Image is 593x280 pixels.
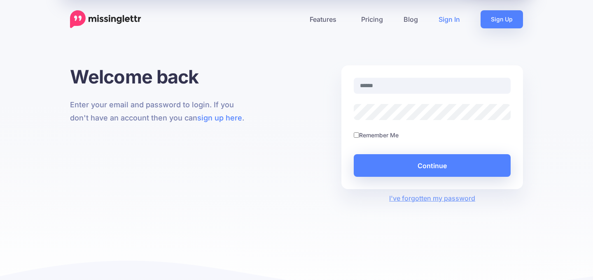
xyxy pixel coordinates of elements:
[354,154,511,177] button: Continue
[481,10,523,28] a: Sign Up
[359,130,399,140] label: Remember Me
[389,194,475,202] a: I've forgotten my password
[197,113,242,122] a: sign up here
[70,98,252,125] p: Enter your email and password to login. If you don't have an account then you can .
[428,10,470,28] a: Sign In
[70,65,252,88] h1: Welcome back
[299,10,351,28] a: Features
[351,10,393,28] a: Pricing
[393,10,428,28] a: Blog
